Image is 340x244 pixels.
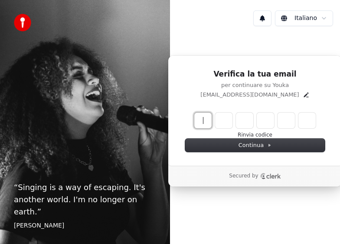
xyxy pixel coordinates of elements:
button: Rinvia codice [238,132,272,139]
button: Continua [185,139,325,152]
p: [EMAIL_ADDRESS][DOMAIN_NAME] [200,91,299,99]
a: Clerk logo [260,173,281,179]
img: youka [14,14,31,31]
footer: [PERSON_NAME] [14,221,156,230]
button: Edit [303,91,310,98]
input: Enter verification code [194,113,333,128]
h1: Verifica la tua email [185,69,325,80]
p: Secured by [229,173,258,180]
span: Continua [239,141,271,149]
p: per continuare su Youka [185,81,325,89]
p: “ Singing is a way of escaping. It's another world. I'm no longer on earth. ” [14,181,156,218]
